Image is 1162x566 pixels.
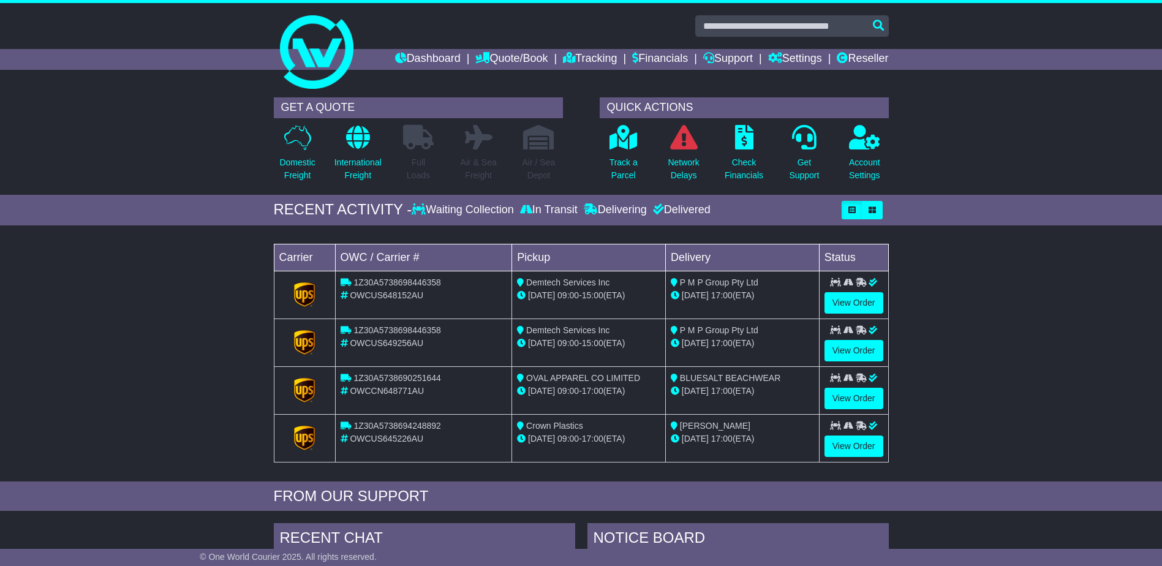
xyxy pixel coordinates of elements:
div: NOTICE BOARD [587,523,889,556]
span: 1Z30A5738698446358 [353,277,440,287]
td: Delivery [665,244,819,271]
span: [DATE] [682,434,709,443]
span: [PERSON_NAME] [680,421,750,431]
div: In Transit [517,203,581,217]
span: [DATE] [528,290,555,300]
span: OVAL APPAREL CO LIMITED [526,373,640,383]
span: 15:00 [582,338,603,348]
a: Quote/Book [475,49,548,70]
p: Air & Sea Freight [461,156,497,182]
a: Financials [632,49,688,70]
span: [DATE] [682,338,709,348]
td: OWC / Carrier # [335,244,512,271]
p: Network Delays [668,156,699,182]
span: OWCCN648771AU [350,386,424,396]
a: Support [703,49,753,70]
div: (ETA) [671,337,814,350]
span: 17:00 [711,290,733,300]
p: Full Loads [403,156,434,182]
img: GetCarrierServiceLogo [294,378,315,402]
span: © One World Courier 2025. All rights reserved. [200,552,377,562]
a: View Order [824,388,883,409]
a: Track aParcel [609,124,638,189]
a: DomesticFreight [279,124,315,189]
span: OWCUS645226AU [350,434,423,443]
p: International Freight [334,156,382,182]
div: Delivering [581,203,650,217]
img: GetCarrierServiceLogo [294,330,315,355]
span: 09:00 [557,434,579,443]
span: [DATE] [528,386,555,396]
span: P M P Group Pty Ltd [680,277,758,287]
div: Delivered [650,203,711,217]
span: 09:00 [557,290,579,300]
span: 1Z30A5738690251644 [353,373,440,383]
span: Demtech Services Inc [526,277,609,287]
p: Air / Sea Depot [523,156,556,182]
a: Dashboard [395,49,461,70]
img: GetCarrierServiceLogo [294,282,315,307]
a: CheckFinancials [724,124,764,189]
span: 17:00 [582,386,603,396]
span: 1Z30A5738694248892 [353,421,440,431]
span: [DATE] [528,338,555,348]
td: Pickup [512,244,666,271]
a: View Order [824,340,883,361]
div: (ETA) [671,385,814,398]
p: Check Financials [725,156,763,182]
p: Get Support [789,156,819,182]
p: Domestic Freight [279,156,315,182]
span: 17:00 [711,434,733,443]
span: 09:00 [557,386,579,396]
span: 17:00 [711,386,733,396]
span: OWCUS649256AU [350,338,423,348]
a: AccountSettings [848,124,881,189]
span: Demtech Services Inc [526,325,609,335]
div: RECENT CHAT [274,523,575,556]
span: BLUESALT BEACHWEAR [680,373,780,383]
a: View Order [824,436,883,457]
div: Waiting Collection [412,203,516,217]
div: - (ETA) [517,289,660,302]
a: InternationalFreight [334,124,382,189]
span: P M P Group Pty Ltd [680,325,758,335]
div: (ETA) [671,432,814,445]
a: NetworkDelays [667,124,700,189]
span: 17:00 [582,434,603,443]
td: Carrier [274,244,335,271]
span: 17:00 [711,338,733,348]
div: GET A QUOTE [274,97,563,118]
span: [DATE] [682,386,709,396]
span: Crown Plastics [526,421,583,431]
span: OWCUS648152AU [350,290,423,300]
div: FROM OUR SUPPORT [274,488,889,505]
a: Settings [768,49,822,70]
div: RECENT ACTIVITY - [274,201,412,219]
p: Track a Parcel [609,156,638,182]
span: [DATE] [682,290,709,300]
div: - (ETA) [517,337,660,350]
span: [DATE] [528,434,555,443]
a: View Order [824,292,883,314]
div: - (ETA) [517,432,660,445]
div: (ETA) [671,289,814,302]
div: - (ETA) [517,385,660,398]
a: GetSupport [788,124,820,189]
div: QUICK ACTIONS [600,97,889,118]
span: 09:00 [557,338,579,348]
td: Status [819,244,888,271]
img: GetCarrierServiceLogo [294,426,315,450]
span: 1Z30A5738698446358 [353,325,440,335]
span: 15:00 [582,290,603,300]
a: Reseller [837,49,888,70]
a: Tracking [563,49,617,70]
p: Account Settings [849,156,880,182]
